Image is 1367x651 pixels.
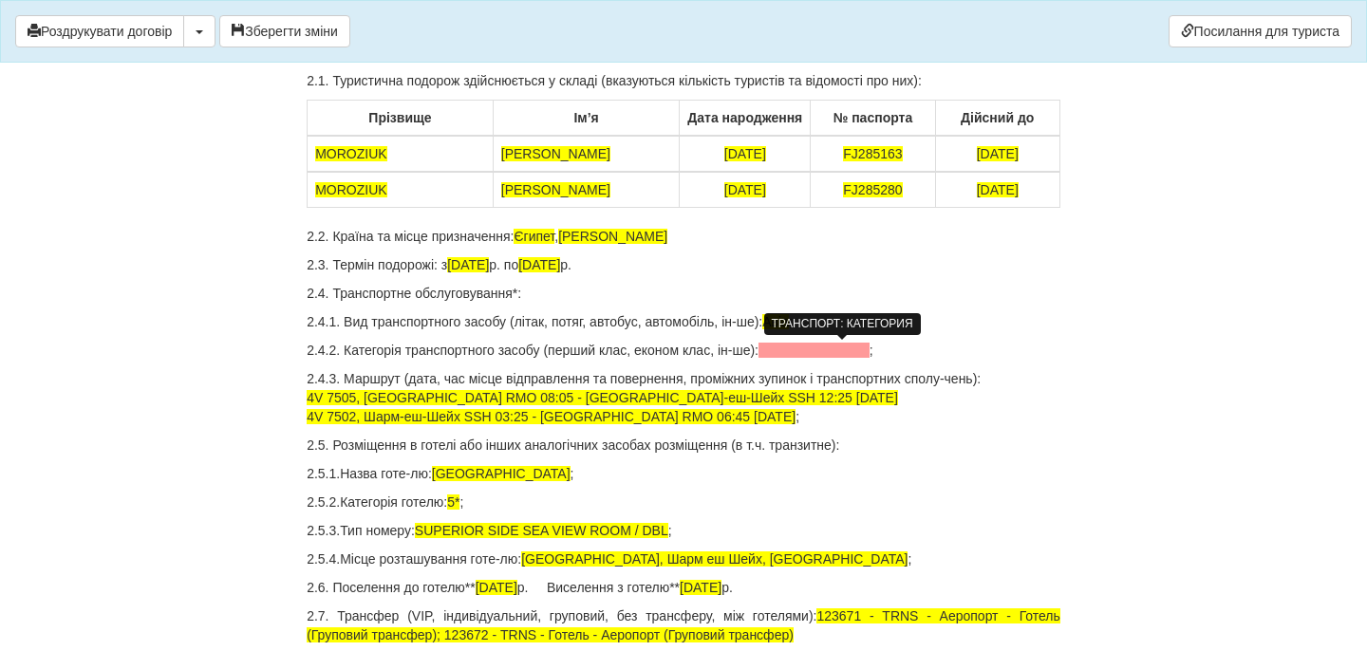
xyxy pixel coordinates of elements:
[724,182,766,197] span: [DATE]
[307,578,1060,597] p: 2.6. Поселення до готелю** р. Виселення з готелю** р.
[558,229,667,244] span: [PERSON_NAME]
[762,314,789,329] span: Авіа
[447,257,489,272] span: [DATE]
[977,182,1019,197] span: [DATE]
[977,146,1019,161] span: [DATE]
[514,229,554,244] span: Єгипет
[307,493,1060,512] p: 2.5.2.Категорія готелю: ;
[15,15,184,47] button: Роздрукувати договір
[518,257,560,272] span: [DATE]
[307,521,1060,540] p: 2.5.3.Тип номеру: ;
[315,146,386,161] span: MOROZIUK
[307,284,1060,303] p: 2.4. Транспортне обслуговування*:
[307,227,1060,246] p: 2.2. Країна та місце призначення: ,
[680,580,721,595] span: [DATE]
[308,101,494,137] th: Прізвище
[501,182,610,197] span: [PERSON_NAME]
[307,436,1060,455] p: 2.5. Розміщення в готелі або інших аналогічних засобах розміщення (в т.ч. транзитне):
[307,606,1060,644] p: 2.7. Трансфер (VIP, індивідуальний, груповий, без трансферу, між готелями):
[307,369,1060,426] p: 2.4.3. Маршрут (дата, час місце відправлення та повернення, проміжних зупинок і транспортних спол...
[521,551,908,567] span: [GEOGRAPHIC_DATA], Шарм еш Шейх, [GEOGRAPHIC_DATA]
[493,101,680,137] th: Ім’я
[307,549,1060,568] p: 2.5.4.Місце розташування готе-лю: ;
[843,182,902,197] span: FJ285280
[432,466,571,481] span: [GEOGRAPHIC_DATA]
[415,523,668,538] span: SUPERIOR SIDE SEA VIEW ROOM / DBL
[724,146,766,161] span: [DATE]
[307,71,1060,90] p: 2.1. Туристична подорож здійснюється у складі (вказуються кількість туристів та відомості про них):
[811,101,935,137] th: № паспорта
[1169,15,1352,47] a: Посилання для туриста
[307,255,1060,274] p: 2.3. Термін подорожі: з р. по р.
[843,146,902,161] span: FJ285163
[307,341,1060,360] p: 2.4.2. Категорія транспортного засобу (перший клас, економ клас, ін-ше): ;
[476,580,517,595] span: [DATE]
[935,101,1059,137] th: Дійсний до
[219,15,350,47] button: Зберегти зміни
[307,312,1060,331] p: 2.4.1. Вид транспортного засобу (літак, потяг, автобус, автомобіль, ін-ше): ;
[501,146,610,161] span: [PERSON_NAME]
[680,101,811,137] th: Дата народження
[315,182,386,197] span: MOROZIUK
[764,313,921,335] div: ТРАНСПОРТ: КАТЕГОРИЯ
[307,464,1060,483] p: 2.5.1.Назва готе-лю: ;
[307,390,898,424] span: 4V 7505, [GEOGRAPHIC_DATA] RMO 08:05 - [GEOGRAPHIC_DATA]-еш-Шейх SSH 12:25 [DATE] 4V 7502, Шарм-е...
